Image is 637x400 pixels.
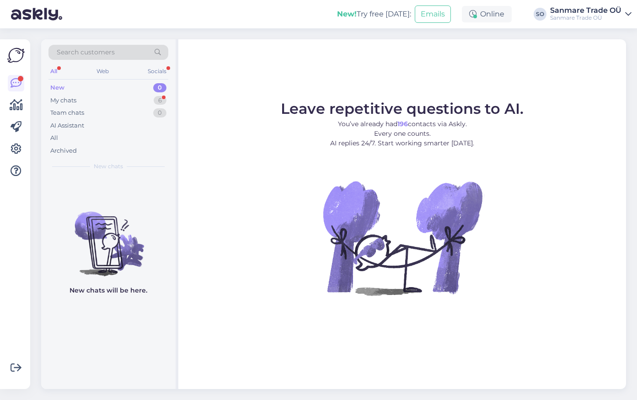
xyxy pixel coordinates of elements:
div: All [50,133,58,143]
div: 6 [154,96,166,105]
div: New [50,83,64,92]
b: 196 [397,120,408,128]
p: You’ve already had contacts via Askly. Every one counts. AI replies 24/7. Start working smarter [... [281,119,524,148]
button: Emails [415,5,451,23]
div: Online [462,6,512,22]
div: AI Assistant [50,121,84,130]
div: Sanmare Trade OÜ [550,7,621,14]
div: 0 [153,83,166,92]
div: Archived [50,146,77,155]
div: Sanmare Trade OÜ [550,14,621,21]
div: SO [534,8,546,21]
img: No Chat active [320,155,485,320]
span: New chats [94,162,123,171]
span: Search customers [57,48,115,57]
div: My chats [50,96,76,105]
img: Askly Logo [7,47,25,64]
div: Web [95,65,111,77]
div: Socials [146,65,168,77]
div: Team chats [50,108,84,117]
p: New chats will be here. [70,286,147,295]
img: No chats [41,195,176,277]
div: 0 [153,108,166,117]
a: Sanmare Trade OÜSanmare Trade OÜ [550,7,632,21]
div: All [48,65,59,77]
span: Leave repetitive questions to AI. [281,100,524,117]
b: New! [337,10,357,18]
div: Try free [DATE]: [337,9,411,20]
